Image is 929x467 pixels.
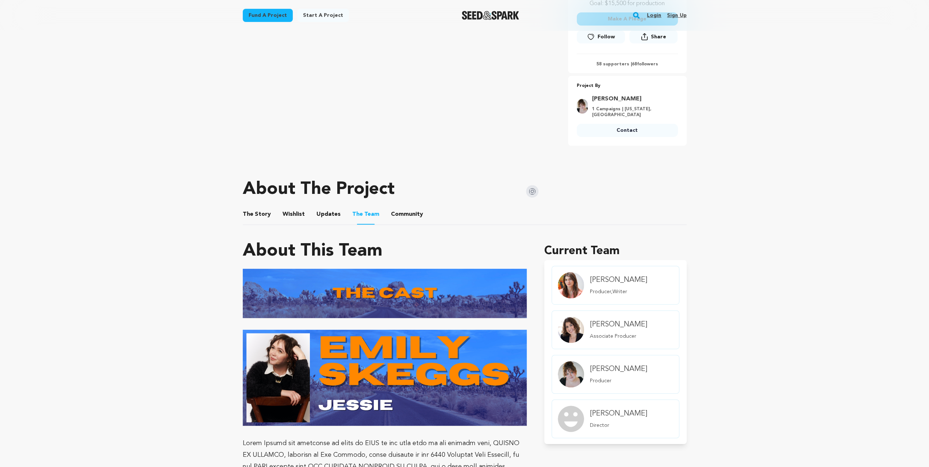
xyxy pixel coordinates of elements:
[590,377,647,384] p: Producer
[592,106,673,118] p: 1 Campaigns | [US_STATE], [GEOGRAPHIC_DATA]
[352,210,379,219] span: Team
[590,409,647,419] h4: [PERSON_NAME]
[243,210,253,219] span: The
[577,124,678,137] a: Contact
[577,99,588,114] img: d1c5c6e43098ef0c.jpg
[577,82,678,90] p: Project By
[552,266,679,305] a: member.name Profile
[352,210,363,219] span: The
[647,9,661,21] a: Login
[462,11,519,20] a: Seed&Spark Homepage
[577,61,678,67] p: 58 supporters | followers
[243,330,527,426] img: 1750375710-8.png
[552,310,679,349] a: member.name Profile
[592,95,673,103] a: Goto Katya Kaminsky profile
[558,406,584,432] img: Team Image
[243,210,271,219] span: Story
[590,288,647,295] p: Producer,Writer
[632,62,637,66] span: 68
[391,210,423,219] span: Community
[590,364,647,374] h4: [PERSON_NAME]
[243,269,527,318] img: 1750374889-6.png
[552,399,679,438] a: member.name Profile
[243,242,383,260] h1: About This Team
[544,242,686,260] h1: Current Team
[629,30,677,43] button: Share
[598,33,615,41] span: Follow
[590,275,647,285] h4: [PERSON_NAME]
[558,272,584,298] img: Team Image
[667,9,686,21] a: Sign up
[590,422,647,429] p: Director
[558,361,584,387] img: Team Image
[558,317,584,343] img: Team Image
[590,319,647,330] h4: [PERSON_NAME]
[243,9,293,22] a: Fund a project
[590,333,647,340] p: Associate Producer
[526,185,538,198] img: Seed&Spark Instagram Icon
[316,210,341,219] span: Updates
[283,210,305,219] span: Wishlist
[297,9,349,22] a: Start a project
[243,181,395,198] h1: About The Project
[462,11,519,20] img: Seed&Spark Logo Dark Mode
[552,355,679,394] a: member.name Profile
[651,33,666,41] span: Share
[629,30,677,46] span: Share
[577,30,625,43] a: Follow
